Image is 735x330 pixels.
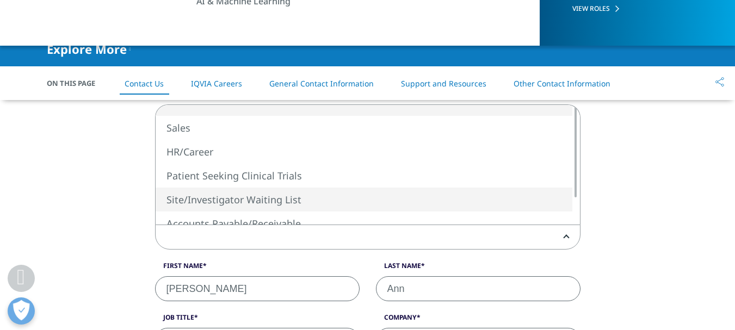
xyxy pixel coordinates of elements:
[156,164,572,188] li: Patient Seeking Clinical Trials
[47,78,107,89] span: On This Page
[155,313,360,328] label: Job Title
[47,42,127,55] span: Explore More
[401,78,486,89] a: Support and Resources
[572,4,702,13] a: VIEW ROLES
[155,261,360,276] label: First Name
[156,188,572,211] li: Site/Investigator Waiting List
[156,116,572,140] li: Sales
[376,261,580,276] label: Last Name
[269,78,374,89] a: General Contact Information
[125,78,164,89] a: Contact Us
[156,211,572,235] li: Accounts Payable/Receivable
[514,78,610,89] a: Other Contact Information
[156,140,572,164] li: HR/Career
[8,297,35,325] button: Open Preferences
[191,78,242,89] a: IQVIA Careers
[376,313,580,328] label: Company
